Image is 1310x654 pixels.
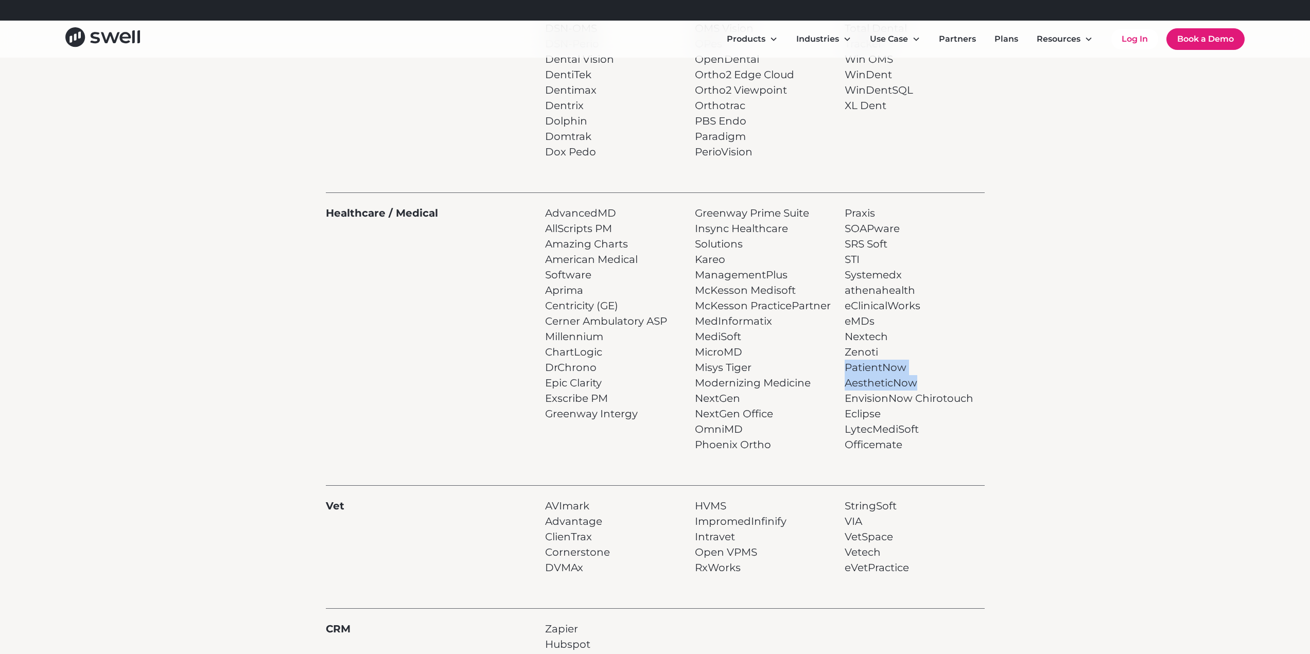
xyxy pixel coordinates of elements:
p: AVImark Advantage ClienTrax Cornerstone DVMAx [545,498,610,575]
div: Industries [796,33,839,45]
strong: Vet [326,500,344,512]
a: home [65,27,140,50]
p: HVMS ImpromedInfinify Intravet Open VPMS RxWorks [695,498,787,575]
p: AdvancedMD AllScripts PM Amazing Charts American Medical Software Aprima Centricity (GE) Cerner A... [545,205,685,421]
div: Products [719,29,786,49]
p: Praxis SOAPware SRS Soft STI Systemedx athenahealth eClinicalWorks eMDs Nextech Zenoti PatientNow... [845,205,973,452]
a: Book a Demo [1166,28,1245,50]
div: Use Case [870,33,908,45]
strong: CRM [326,623,351,635]
a: Partners [931,29,984,49]
div: Resources [1037,33,1080,45]
div: Industries [788,29,860,49]
p: Greenway Prime Suite Insync Healthcare Solutions Kareo ManagementPlus McKesson Medisoft McKesson ... [695,205,834,452]
a: Plans [986,29,1026,49]
div: Use Case [862,29,929,49]
div: Resources [1028,29,1101,49]
p: StringSoft VIA VetSpace Vetech eVetPractice [845,498,909,575]
strong: Healthcare / Medical [326,207,438,219]
a: Log In [1111,29,1158,49]
div: Products [727,33,765,45]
